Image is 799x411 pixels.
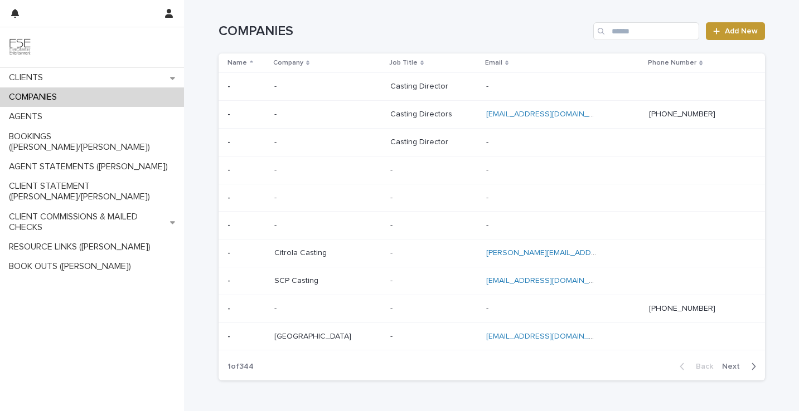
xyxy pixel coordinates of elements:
[219,295,765,322] tr: -- -- -- -- [PHONE_NUMBER]
[390,80,451,91] p: Casting Director
[486,80,491,91] p: -
[219,184,765,212] tr: -- -- -- --
[390,135,451,147] p: Casting Director
[4,131,184,153] p: BOOKINGS ([PERSON_NAME]/[PERSON_NAME])
[227,163,233,175] p: -
[722,363,747,370] span: Next
[725,27,758,35] span: Add New
[390,107,454,119] p: Casting Directors
[274,218,279,230] p: -
[390,330,395,341] p: -
[390,302,395,314] p: -
[227,57,247,69] p: Name
[4,212,170,233] p: CLIENT COMMISSIONS & MAILED CHECKS
[486,332,612,340] a: [EMAIL_ADDRESS][DOMAIN_NAME]
[219,156,765,184] tr: -- -- -- --
[227,274,233,286] p: -
[390,191,395,203] p: -
[486,277,612,285] a: [EMAIL_ADDRESS][DOMAIN_NAME]
[219,322,765,350] tr: -- [GEOGRAPHIC_DATA][GEOGRAPHIC_DATA] -- [EMAIL_ADDRESS][DOMAIN_NAME]
[274,330,354,341] p: [GEOGRAPHIC_DATA]
[273,57,303,69] p: Company
[4,162,177,172] p: AGENT STATEMENTS ([PERSON_NAME])
[486,249,673,257] a: [PERSON_NAME][EMAIL_ADDRESS][DOMAIN_NAME]
[227,330,233,341] p: -
[648,57,696,69] p: Phone Number
[485,57,502,69] p: Email
[227,302,233,314] p: -
[219,239,765,267] tr: -- Citrola CastingCitrola Casting -- [PERSON_NAME][EMAIL_ADDRESS][DOMAIN_NAME]
[274,80,279,91] p: -
[274,274,321,286] p: SCP Casting
[227,191,233,203] p: -
[219,212,765,239] tr: -- -- -- --
[219,267,765,295] tr: -- SCP CastingSCP Casting -- [EMAIL_ADDRESS][DOMAIN_NAME]
[390,163,395,175] p: -
[274,302,279,314] p: -
[4,92,66,102] p: COMPANIES
[4,181,184,202] p: CLIENT STATEMENT ([PERSON_NAME]/[PERSON_NAME])
[227,135,233,147] p: -
[649,305,715,312] a: [PHONE_NUMBER]
[486,218,491,230] p: -
[593,22,699,40] input: Search
[9,36,31,58] img: 9JgRvJ3ETPGCJDhvPVA5
[227,218,233,230] p: -
[486,191,491,203] p: -
[4,72,52,83] p: CLIENTS
[219,101,765,129] tr: -- -- Casting DirectorsCasting Directors [EMAIL_ADDRESS][DOMAIN_NAME] [PHONE_NUMBER]
[4,261,140,272] p: BOOK OUTS ([PERSON_NAME])
[4,242,159,252] p: RESOURCE LINKS ([PERSON_NAME])
[219,73,765,101] tr: -- -- Casting DirectorCasting Director --
[274,107,279,119] p: -
[390,274,395,286] p: -
[718,361,765,371] button: Next
[689,363,713,370] span: Back
[486,110,612,118] a: [EMAIL_ADDRESS][DOMAIN_NAME]
[389,57,418,69] p: Job Title
[227,107,233,119] p: -
[486,135,491,147] p: -
[219,353,263,380] p: 1 of 344
[219,128,765,156] tr: -- -- Casting DirectorCasting Director --
[274,191,279,203] p: -
[4,111,51,122] p: AGENTS
[274,135,279,147] p: -
[390,218,395,230] p: -
[390,246,395,258] p: -
[227,80,233,91] p: -
[227,246,233,258] p: -
[671,361,718,371] button: Back
[706,22,764,40] a: Add New
[274,163,279,175] p: -
[486,302,491,314] p: -
[649,110,715,118] a: [PHONE_NUMBER]
[219,23,589,40] h1: COMPANIES
[274,246,329,258] p: Citrola Casting
[486,163,491,175] p: -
